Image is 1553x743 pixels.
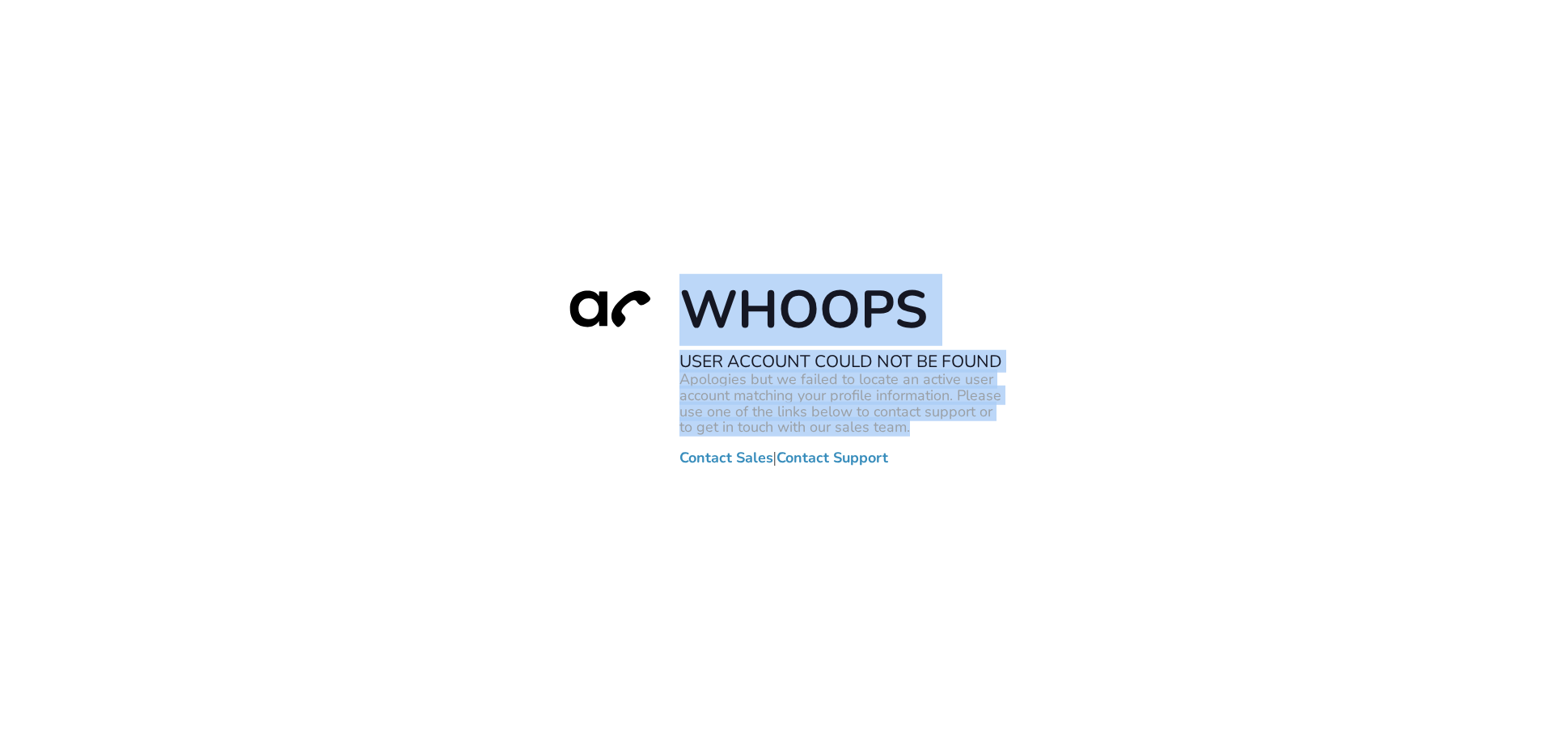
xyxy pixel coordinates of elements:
a: Contact Support [776,450,888,466]
div: | [550,277,1003,466]
h1: Whoops [679,277,1003,342]
h2: User Account Could Not Be Found [679,351,1003,372]
p: Apologies but we failed to locate an active user account matching your profile information. Pleas... [679,372,1003,436]
a: Contact Sales [679,450,773,466]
